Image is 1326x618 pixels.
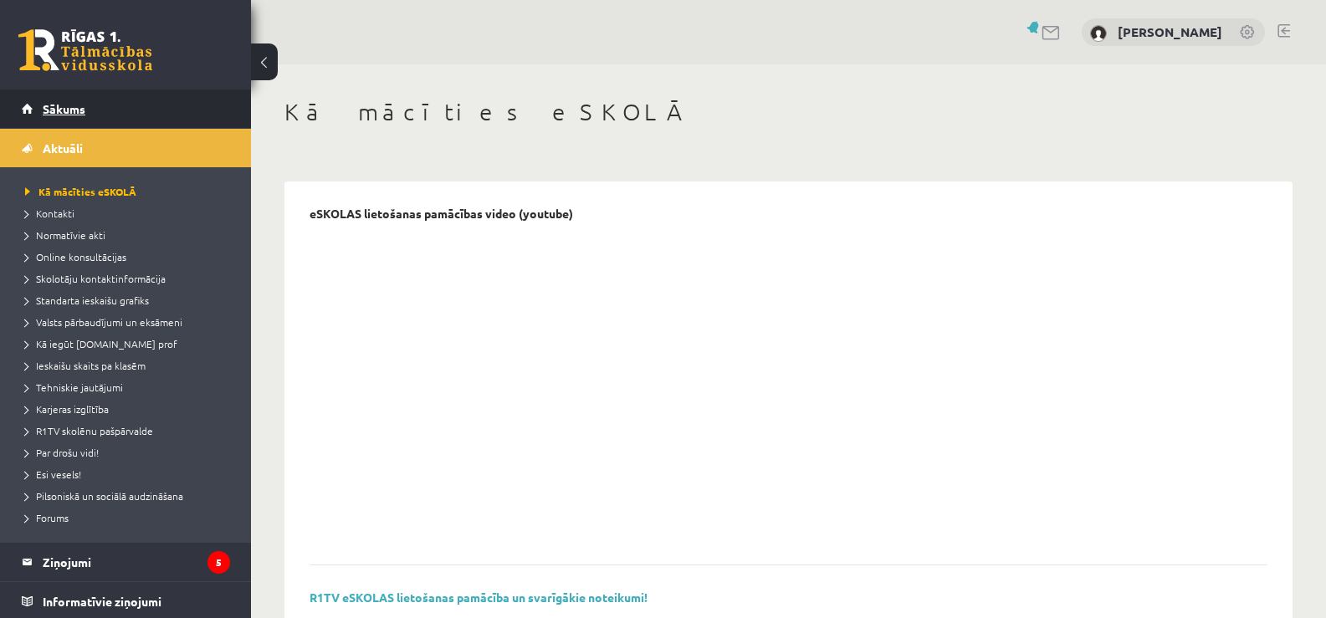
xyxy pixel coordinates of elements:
[25,272,166,285] span: Skolotāju kontaktinformācija
[25,293,234,308] a: Standarta ieskaišu grafiks
[25,467,234,482] a: Esi vesels!
[25,228,105,242] span: Normatīvie akti
[22,89,230,128] a: Sākums
[25,488,234,503] a: Pilsoniskā un sociālā audzināšana
[25,185,136,198] span: Kā mācīties eSKOLĀ
[25,337,177,350] span: Kā iegūt [DOMAIN_NAME] prof
[25,250,126,263] span: Online konsultācijas
[22,543,230,581] a: Ziņojumi5
[25,358,234,373] a: Ieskaišu skaits pa klasēm
[25,380,234,395] a: Tehniskie jautājumi
[43,140,83,156] span: Aktuāli
[25,359,146,372] span: Ieskaišu skaits pa klasēm
[1090,25,1107,42] img: Inga Baranova
[25,294,149,307] span: Standarta ieskaišu grafiks
[25,401,234,416] a: Karjeras izglītība
[25,511,69,524] span: Forums
[25,184,234,199] a: Kā mācīties eSKOLĀ
[25,510,234,525] a: Forums
[25,467,81,481] span: Esi vesels!
[25,315,182,329] span: Valsts pārbaudījumi un eksāmeni
[25,314,234,329] a: Valsts pārbaudījumi un eksāmeni
[25,423,234,438] a: R1TV skolēnu pašpārvalde
[25,381,123,394] span: Tehniskie jautājumi
[25,445,234,460] a: Par drošu vidi!
[25,207,74,220] span: Kontakti
[43,101,85,116] span: Sākums
[25,402,109,416] span: Karjeras izglītība
[25,271,234,286] a: Skolotāju kontaktinformācija
[310,207,573,221] p: eSKOLAS lietošanas pamācības video (youtube)
[25,336,234,351] a: Kā iegūt [DOMAIN_NAME] prof
[284,98,1293,126] h1: Kā mācīties eSKOLĀ
[25,424,153,437] span: R1TV skolēnu pašpārvalde
[310,590,648,605] a: R1TV eSKOLAS lietošanas pamācība un svarīgākie noteikumi!
[25,249,234,264] a: Online konsultācijas
[25,446,99,459] span: Par drošu vidi!
[18,29,152,71] a: Rīgas 1. Tālmācības vidusskola
[43,543,230,581] legend: Ziņojumi
[25,227,234,243] a: Normatīvie akti
[25,489,183,503] span: Pilsoniskā un sociālā audzināšana
[1118,23,1222,40] a: [PERSON_NAME]
[25,206,234,221] a: Kontakti
[207,551,230,574] i: 5
[22,129,230,167] a: Aktuāli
